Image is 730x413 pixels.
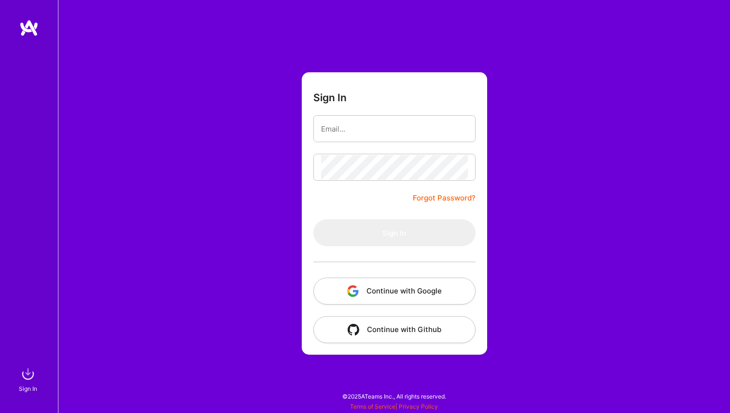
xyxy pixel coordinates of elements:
[313,92,347,104] h3: Sign In
[350,403,438,410] span: |
[19,384,37,394] div: Sign In
[18,364,38,384] img: sign in
[19,19,39,37] img: logo
[399,403,438,410] a: Privacy Policy
[20,364,38,394] a: sign inSign In
[347,285,359,297] img: icon
[313,219,476,246] button: Sign In
[313,278,476,305] button: Continue with Google
[350,403,395,410] a: Terms of Service
[321,117,468,141] input: Email...
[58,384,730,408] div: © 2025 ATeams Inc., All rights reserved.
[413,192,476,204] a: Forgot Password?
[348,324,359,335] img: icon
[313,316,476,343] button: Continue with Github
